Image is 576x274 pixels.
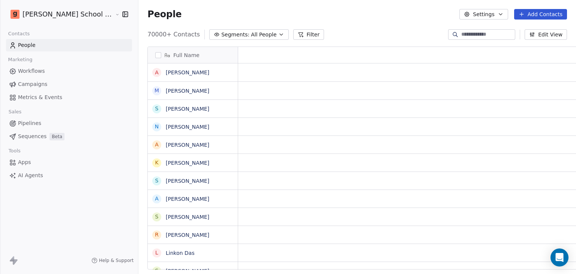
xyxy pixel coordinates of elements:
[155,123,159,131] div: N
[18,172,43,179] span: AI Agents
[166,69,209,75] a: [PERSON_NAME]
[550,248,568,266] div: Open Intercom Messenger
[6,39,132,51] a: People
[18,93,62,101] span: Metrics & Events
[155,213,159,221] div: S
[6,65,132,77] a: Workflows
[5,145,24,157] span: Tools
[155,231,159,239] div: R
[6,130,132,143] a: SequencesBeta
[154,87,159,95] div: M
[5,54,36,65] span: Marketing
[6,169,132,182] a: AI Agents
[148,63,238,270] div: grid
[166,124,209,130] a: [PERSON_NAME]
[147,9,181,20] span: People
[166,88,209,94] a: [PERSON_NAME]
[459,9,508,20] button: Settings
[514,9,567,20] button: Add Contacts
[173,51,199,59] span: Full Name
[166,268,209,274] a: [PERSON_NAME]
[22,9,113,19] span: [PERSON_NAME] School of Finance LLP
[6,91,132,104] a: Metrics & Events
[155,105,159,113] div: S
[99,257,133,263] span: Help & Support
[166,214,209,220] a: [PERSON_NAME]
[293,29,324,40] button: Filter
[5,28,33,39] span: Contacts
[18,80,47,88] span: Campaigns
[18,158,31,166] span: Apps
[166,142,209,148] a: [PERSON_NAME]
[18,119,41,127] span: Pipelines
[18,132,46,140] span: Sequences
[166,160,209,166] a: [PERSON_NAME]
[155,69,159,77] div: A
[148,47,238,63] div: Full Name
[155,141,159,149] div: A
[155,159,159,167] div: K
[166,106,209,112] a: [PERSON_NAME]
[166,178,209,184] a: [PERSON_NAME]
[49,133,64,140] span: Beta
[18,67,45,75] span: Workflows
[10,10,19,19] img: Goela%20School%20Logos%20(4).png
[251,31,276,39] span: All People
[6,156,132,169] a: Apps
[155,195,159,203] div: A
[221,31,249,39] span: Segments:
[147,30,200,39] span: 70000+ Contacts
[155,177,159,185] div: S
[525,29,567,40] button: Edit View
[5,106,25,117] span: Sales
[166,196,209,202] a: [PERSON_NAME]
[18,41,36,49] span: People
[166,232,209,238] a: [PERSON_NAME]
[91,257,133,263] a: Help & Support
[155,249,158,257] div: L
[6,78,132,90] a: Campaigns
[6,117,132,129] a: Pipelines
[9,8,109,21] button: [PERSON_NAME] School of Finance LLP
[166,250,195,256] a: Linkon Das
